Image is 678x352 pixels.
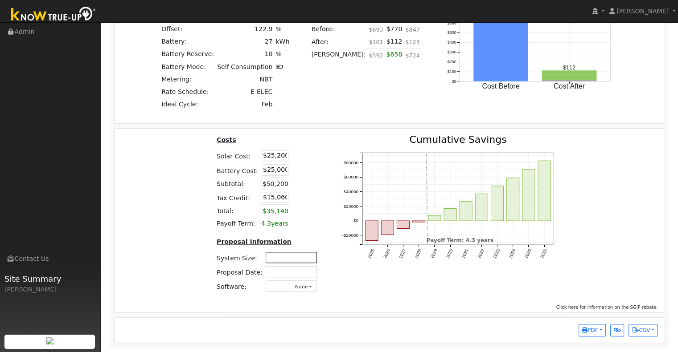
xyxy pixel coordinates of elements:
text: 2029 [430,248,439,259]
u: Proposal Information [217,238,292,245]
text: $0 [353,218,359,223]
img: Know True-Up [7,5,100,25]
td: kWh [274,36,291,48]
rect: onclick="" [476,194,488,221]
td: $112 [385,36,404,49]
text: -$20000 [342,233,359,238]
rect: onclick="" [474,6,529,81]
rect: onclick="" [428,215,441,221]
td: $123 [404,36,421,49]
text: 2034 [508,248,517,259]
td: Payoff Term: [215,217,260,230]
text: $80000 [344,160,359,165]
td: years [259,217,290,230]
button: Generate Report Link [610,324,624,336]
rect: onclick="" [444,208,457,221]
td: Battery Mode: [160,61,216,73]
text: 2033 [493,248,501,259]
button: None [266,280,317,291]
text: $600 [448,20,456,25]
td: System Size: [215,251,264,265]
td: $724 [404,48,421,66]
td: 10 [216,48,274,61]
td: 122.9 [216,23,274,36]
td: $658 [385,48,404,66]
td: Battery Reserve: [160,48,216,61]
span: [PERSON_NAME] [616,8,669,15]
td: Solar Cost: [215,149,260,163]
td: Proposal Date: [215,265,264,279]
rect: onclick="" [523,170,535,221]
td: Offset: [160,23,216,36]
td: Software: [215,279,264,293]
text: Cost Before [482,82,520,89]
text: $0 [452,79,456,83]
text: $20000 [344,203,359,208]
u: Costs [217,136,236,143]
text: 2031 [461,248,470,259]
span: Feb [261,101,272,108]
text: $300 [448,49,456,54]
rect: onclick="" [542,80,597,81]
rect: onclick="" [542,70,597,80]
text: 2036 [540,248,549,259]
div: [PERSON_NAME] [4,285,95,294]
td: % [274,48,291,61]
text: 2028 [414,248,423,259]
td: Battery: [160,36,216,48]
button: CSV [629,324,657,336]
text: 2027 [399,248,407,259]
text: Payoff Term: 4.3 years [427,237,494,243]
text: $200 [448,59,456,64]
text: 2025 [367,248,376,259]
td: Metering: [160,73,216,85]
rect: onclick="" [413,221,425,222]
span: Site Summary [4,273,95,285]
td: NBT [216,73,274,85]
span: PDF [582,327,598,333]
rect: onclick="" [366,221,378,241]
text: $100 [448,69,456,73]
text: 2032 [477,248,486,259]
td: Rate Schedule: [160,85,216,98]
span: Click here for information on the SGIP rebate. [556,305,658,310]
td: $770 [385,23,404,36]
td: Self Consumption [216,61,274,73]
td: After: [310,36,367,49]
td: $847 [404,23,421,36]
td: $35,140 [259,205,290,218]
rect: onclick="" [538,161,551,221]
td: Ideal Cycle: [160,98,216,110]
td: [PERSON_NAME]: [310,48,367,66]
td: $592 [367,48,385,66]
text: 2030 [445,248,454,259]
td: Battery Cost: [215,163,260,178]
img: retrieve [46,337,53,344]
rect: onclick="" [460,201,473,221]
text: 2026 [382,248,391,259]
rect: onclick="" [491,186,504,221]
text: $500 [448,30,456,35]
text: $60000 [344,174,359,179]
text: $112 [563,64,576,70]
text: Cumulative Savings [410,134,507,145]
text: Cost After [554,82,585,89]
td: E-ELEC [216,85,274,98]
span: 4.3 [261,220,271,227]
td: 27 [216,36,274,48]
td: $693 [367,23,385,36]
td: Before: [310,23,367,36]
td: $101 [367,36,385,49]
td: Tax Credit: [215,190,260,205]
td: $50,200 [259,178,290,190]
button: PDF [579,324,606,336]
td: % [274,23,291,36]
td: Subtotal: [215,178,260,190]
rect: onclick="" [507,178,520,221]
text: 2035 [524,248,533,259]
text: $400 [448,40,456,45]
rect: onclick="" [382,221,394,235]
text: $40000 [344,189,359,194]
rect: onclick="" [397,221,410,228]
td: Total: [215,205,260,218]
